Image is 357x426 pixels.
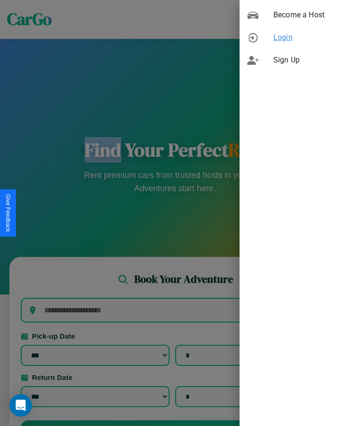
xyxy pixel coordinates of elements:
[240,4,357,26] div: Become a Host
[240,26,357,49] div: Login
[273,9,349,21] span: Become a Host
[273,32,349,43] span: Login
[240,49,357,71] div: Sign Up
[5,194,11,232] div: Give Feedback
[273,54,349,66] span: Sign Up
[9,394,32,417] div: Open Intercom Messenger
